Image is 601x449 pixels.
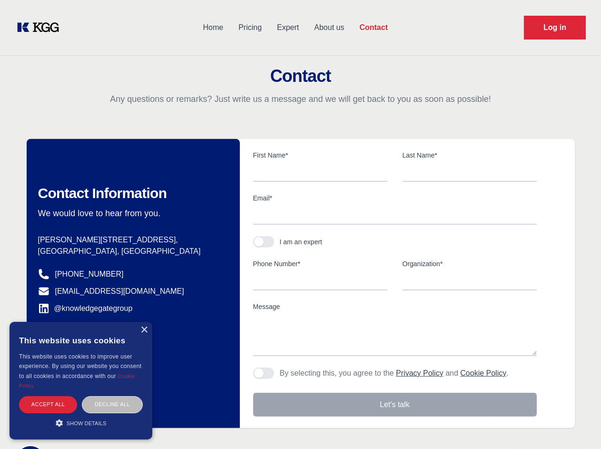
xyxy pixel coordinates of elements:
[38,208,225,219] p: We would love to hear from you.
[352,15,395,40] a: Contact
[269,15,306,40] a: Expert
[231,15,269,40] a: Pricing
[55,286,184,297] a: [EMAIL_ADDRESS][DOMAIN_NAME]
[19,329,143,352] div: This website uses cookies
[82,396,143,413] div: Decline all
[19,373,135,389] a: Cookie Policy
[67,420,107,426] span: Show details
[19,353,141,379] span: This website uses cookies to improve user experience. By using our website you consent to all coo...
[38,303,133,314] a: @knowledgegategroup
[553,403,601,449] iframe: Chat Widget
[195,15,231,40] a: Home
[11,93,590,105] p: Any questions or remarks? Just write us a message and we will get back to you as soon as possible!
[460,369,506,377] a: Cookie Policy
[253,393,537,417] button: Let's talk
[38,246,225,257] p: [GEOGRAPHIC_DATA], [GEOGRAPHIC_DATA]
[140,327,148,334] div: Close
[11,67,590,86] h2: Contact
[280,368,509,379] p: By selecting this, you agree to the and .
[38,185,225,202] h2: Contact Information
[253,150,387,160] label: First Name*
[403,259,537,269] label: Organization*
[55,269,124,280] a: [PHONE_NUMBER]
[524,16,586,40] a: Request Demo
[253,302,537,311] label: Message
[19,396,77,413] div: Accept all
[306,15,352,40] a: About us
[19,418,143,428] div: Show details
[396,369,443,377] a: Privacy Policy
[15,20,67,35] a: KOL Knowledge Platform: Talk to Key External Experts (KEE)
[253,193,537,203] label: Email*
[403,150,537,160] label: Last Name*
[280,237,323,247] div: I am an expert
[38,234,225,246] p: [PERSON_NAME][STREET_ADDRESS],
[253,259,387,269] label: Phone Number*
